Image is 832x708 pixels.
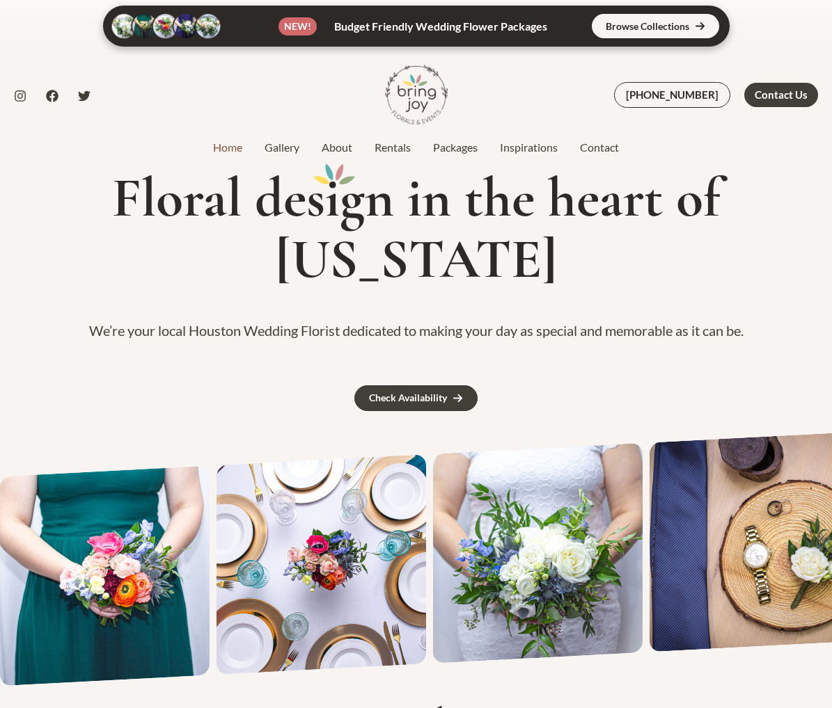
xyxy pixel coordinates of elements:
[614,82,730,108] a: [PHONE_NUMBER]
[569,139,630,156] a: Contact
[363,139,422,156] a: Rentals
[385,63,448,126] img: Bring Joy
[422,139,489,156] a: Packages
[354,385,478,411] a: Check Availability
[14,90,26,102] a: Instagram
[311,139,363,156] a: About
[78,90,91,102] a: Twitter
[744,83,818,107] a: Contact Us
[17,168,815,290] h1: Floral des gn in the heart of [US_STATE]
[369,393,447,403] div: Check Availability
[325,168,340,229] mark: i
[489,139,569,156] a: Inspirations
[202,139,253,156] a: Home
[253,139,311,156] a: Gallery
[17,318,815,344] p: We’re your local Houston Wedding Florist dedicated to making your day as special and memorable as...
[202,137,630,158] nav: Site Navigation
[46,90,58,102] a: Facebook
